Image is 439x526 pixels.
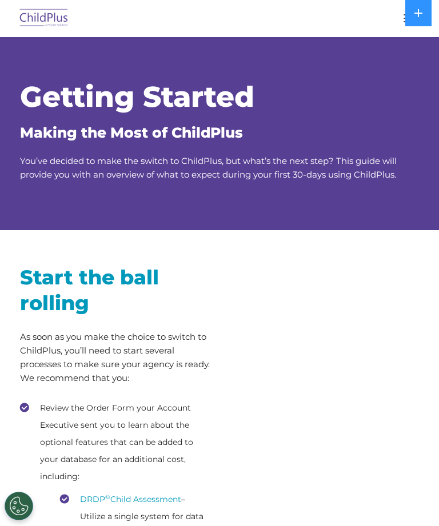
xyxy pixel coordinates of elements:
[20,155,397,180] span: You’ve decided to make the switch to ChildPlus, but what’s the next step? This guide will provide...
[105,493,110,501] sup: ©
[80,494,181,504] a: DRDP©Child Assessment
[20,79,254,114] span: Getting Started
[17,5,71,32] img: ChildPlus by Procare Solutions
[5,492,33,520] button: Cookies Settings
[20,124,243,141] span: Making the Most of ChildPlus
[20,264,211,316] h2: Start the ball rolling
[20,330,211,385] p: As soon as you make the choice to switch to ChildPlus, you’ll need to start several processes to ...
